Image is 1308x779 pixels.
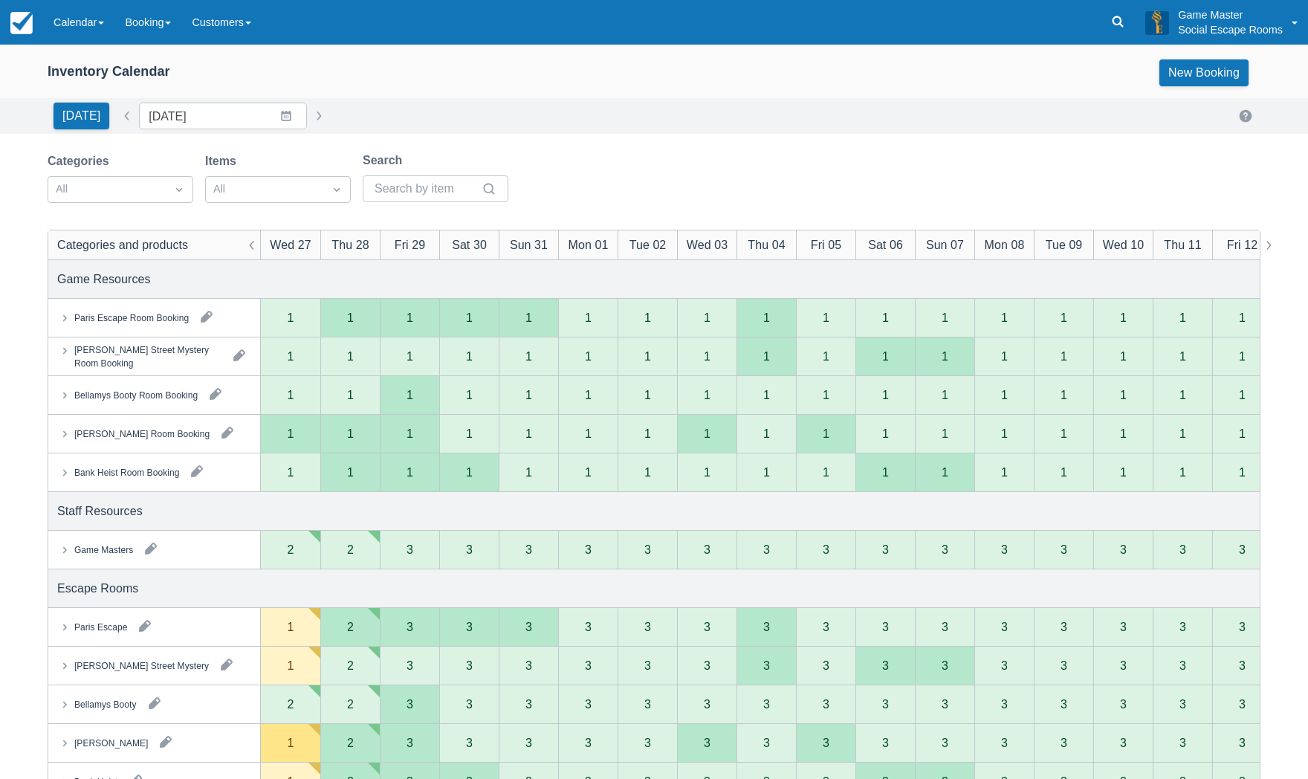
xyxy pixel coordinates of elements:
div: 1 [585,311,592,323]
div: 1 [823,350,829,362]
div: 1 [585,350,592,362]
div: 3 [644,543,651,555]
div: 1 [288,659,294,671]
div: 1 [288,311,294,323]
div: 3 [1179,698,1186,710]
div: 1 [1120,427,1127,439]
div: 2 [347,621,354,633]
div: 3 [823,621,829,633]
div: 3 [1061,737,1067,749]
div: Thu 04 [748,236,785,253]
div: 1 [1239,427,1246,439]
div: Sun 31 [510,236,548,253]
div: 3 [942,543,948,555]
div: 1 [288,466,294,478]
div: Mon 01 [569,236,609,253]
a: New Booking [1159,59,1249,86]
div: Wed 27 [270,236,311,253]
div: 1 [407,311,413,323]
div: 1 [1001,311,1008,323]
div: 3 [882,737,889,749]
div: Thu 28 [331,236,369,253]
div: 1 [882,350,889,362]
div: 3 [407,543,413,555]
div: Bellamys Booty Room Booking [74,388,198,401]
div: 3 [407,737,413,749]
div: 3 [585,698,592,710]
div: 1 [1239,389,1246,401]
div: 1 [347,350,354,362]
div: 3 [1179,621,1186,633]
div: 1 [882,466,889,478]
div: 3 [525,621,532,633]
div: 1 [466,466,473,478]
div: 3 [1239,621,1246,633]
div: 1 [407,389,413,401]
div: 1 [466,427,473,439]
p: Social Escape Rooms [1178,22,1283,37]
div: 1 [823,389,829,401]
div: 1 [823,427,829,439]
div: [PERSON_NAME] Room Booking [74,427,210,440]
div: 1 [1239,466,1246,478]
div: 3 [882,698,889,710]
div: 1 [942,466,948,478]
span: Dropdown icon [329,182,344,197]
div: 3 [1239,543,1246,555]
div: 1 [525,350,532,362]
div: Mon 08 [985,236,1025,253]
div: 3 [1179,659,1186,671]
div: 3 [1120,737,1127,749]
div: 1 [942,389,948,401]
div: 1 [347,311,354,323]
div: Bellamys Booty [74,697,137,711]
div: 3 [644,659,651,671]
div: 3 [585,543,592,555]
div: 3 [1120,543,1127,555]
div: 3 [1239,737,1246,749]
div: Paris Escape [74,620,127,633]
div: [PERSON_NAME] [74,736,148,749]
div: Fri 05 [811,236,841,253]
div: 1 [882,311,889,323]
img: checkfront-main-nav-mini-logo.png [10,12,33,34]
div: 1 [585,427,592,439]
div: 1 [763,311,770,323]
div: 1 [585,389,592,401]
div: 3 [644,698,651,710]
div: Staff Resources [57,502,143,520]
div: 3 [525,659,532,671]
div: 3 [407,659,413,671]
div: 3 [466,621,473,633]
div: 3 [1001,737,1008,749]
div: 3 [942,698,948,710]
div: Wed 03 [687,236,728,253]
div: Tue 02 [629,236,667,253]
div: 1 [1179,466,1186,478]
div: 1 [1239,311,1246,323]
div: 3 [1239,698,1246,710]
div: 1 [823,466,829,478]
div: 3 [823,543,829,555]
label: Search [363,152,408,169]
div: 3 [466,698,473,710]
div: Wed 10 [1103,236,1144,253]
div: Tue 09 [1046,236,1083,253]
div: 1 [1061,350,1067,362]
div: 1 [585,466,592,478]
div: 1 [1120,389,1127,401]
div: 3 [704,659,710,671]
div: 1 [288,737,294,749]
div: 1 [1001,427,1008,439]
input: Search by item [375,175,479,202]
div: 3 [704,698,710,710]
label: Categories [48,152,115,170]
div: [PERSON_NAME] Street Mystery Room Booking [74,343,221,369]
div: 1 [525,311,532,323]
div: Sun 07 [926,236,964,253]
div: Bank Heist Room Booking [74,465,179,479]
div: 3 [763,659,770,671]
img: A3 [1145,10,1169,34]
div: 3 [466,737,473,749]
div: 1 [1120,350,1127,362]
